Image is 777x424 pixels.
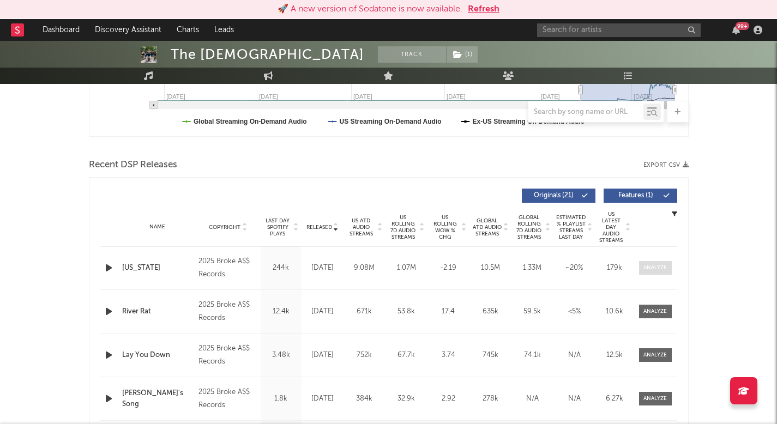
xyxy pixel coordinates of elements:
div: 74.1k [514,350,551,361]
span: Copyright [209,224,240,231]
div: N/A [556,350,593,361]
a: Lay You Down [122,350,193,361]
input: Search for artists [537,23,701,37]
div: 12.4k [263,306,299,317]
div: -2.19 [430,263,467,274]
button: Track [378,46,446,63]
span: US Latest Day Audio Streams [598,211,624,244]
span: Global Rolling 7D Audio Streams [514,214,544,240]
span: Released [306,224,332,231]
div: 10.6k [598,306,631,317]
button: Features(1) [604,189,677,203]
div: [DATE] [304,393,341,404]
div: 2025 Broke A$$ Records [198,255,258,281]
button: (1) [447,46,478,63]
input: Search by song name or URL [528,108,643,117]
div: Name [122,223,193,231]
div: 6.27k [598,393,631,404]
a: Discovery Assistant [87,19,169,41]
div: 3.48k [263,350,299,361]
div: 9.08M [346,263,383,274]
div: 59.5k [514,306,551,317]
div: 67.7k [388,350,425,361]
div: 745k [472,350,509,361]
a: Leads [207,19,242,41]
button: Originals(21) [522,189,595,203]
span: US Rolling WoW % Chg [430,214,460,240]
button: 99+ [732,26,740,34]
div: 278k [472,393,509,404]
span: Estimated % Playlist Streams Last Day [556,214,586,240]
div: 53.8k [388,306,425,317]
span: Originals ( 21 ) [529,192,579,199]
span: ( 1 ) [446,46,478,63]
div: N/A [514,393,551,404]
div: 17.4 [430,306,467,317]
span: Recent DSP Releases [89,159,177,172]
div: 1.07M [388,263,425,274]
div: <5% [556,306,593,317]
a: Charts [169,19,207,41]
div: 2.92 [430,393,467,404]
div: 32.9k [388,393,425,404]
div: [DATE] [304,263,341,274]
div: 671k [346,306,383,317]
div: 99 + [736,22,749,30]
div: 3.74 [430,350,467,361]
a: Dashboard [35,19,87,41]
a: [PERSON_NAME]'s Song [122,388,193,409]
button: Refresh [468,3,499,16]
div: 1.33M [514,263,551,274]
span: Features ( 1 ) [611,192,661,199]
div: [DATE] [304,350,341,361]
div: 10.5M [472,263,509,274]
div: ~ 20 % [556,263,593,274]
div: 384k [346,393,383,404]
a: [US_STATE] [122,263,193,274]
div: N/A [556,393,593,404]
div: 12.5k [598,350,631,361]
div: 752k [346,350,383,361]
span: Global ATD Audio Streams [472,217,502,237]
div: 🚀 A new version of Sodatone is now available. [278,3,462,16]
div: 635k [472,306,509,317]
div: The [DEMOGRAPHIC_DATA] [171,46,364,63]
a: River Rat [122,306,193,317]
div: [DATE] [304,306,341,317]
span: US ATD Audio Streams [346,217,376,237]
div: 2025 Broke A$$ Records [198,386,258,412]
button: Export CSV [643,162,689,168]
div: 2025 Broke A$$ Records [198,299,258,325]
div: 1.8k [263,393,299,404]
span: Last Day Spotify Plays [263,217,292,237]
span: US Rolling 7D Audio Streams [388,214,418,240]
div: 2025 Broke A$$ Records [198,342,258,368]
div: 244k [263,263,299,274]
div: 179k [598,263,631,274]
